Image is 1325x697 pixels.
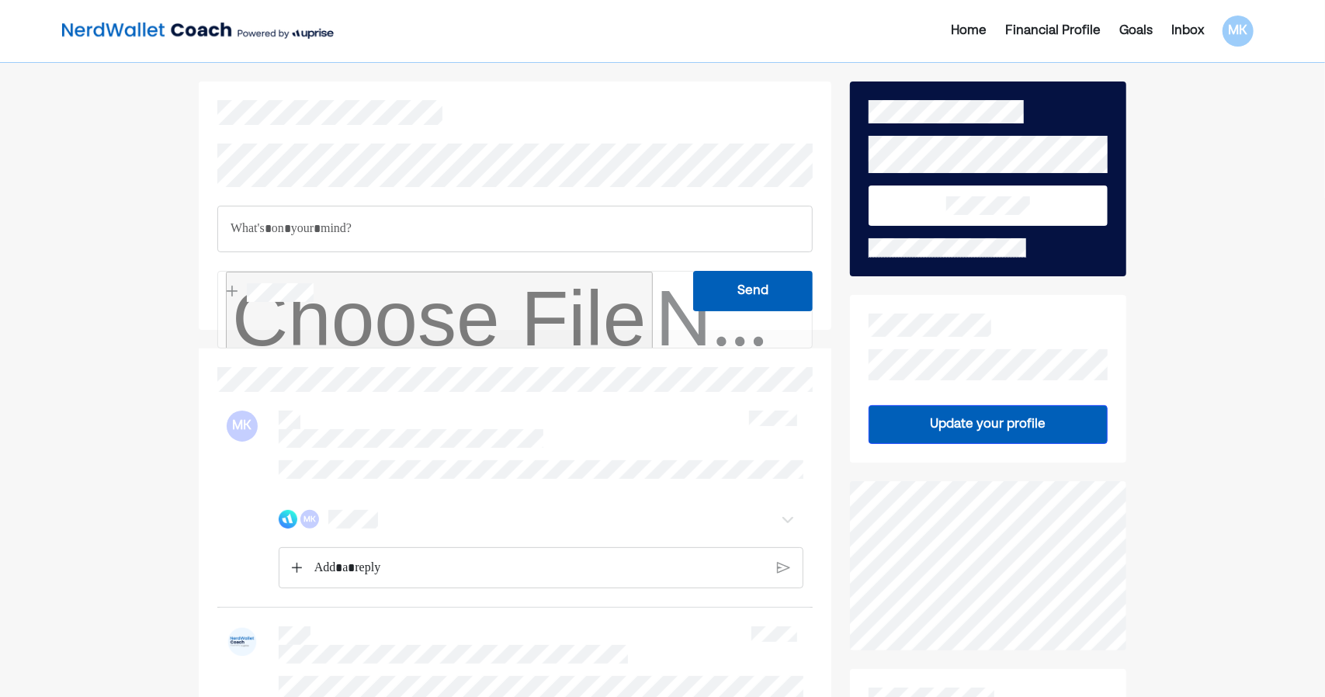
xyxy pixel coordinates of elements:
[1223,16,1254,47] div: MK
[1005,22,1101,40] div: Financial Profile
[951,22,987,40] div: Home
[1119,22,1153,40] div: Goals
[306,548,772,588] div: Rich Text Editor. Editing area: main
[300,510,319,529] div: MK
[1171,22,1204,40] div: Inbox
[693,271,812,311] button: Send
[227,411,258,442] div: MK
[869,405,1108,444] button: Update your profile
[217,206,813,252] div: Rich Text Editor. Editing area: main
